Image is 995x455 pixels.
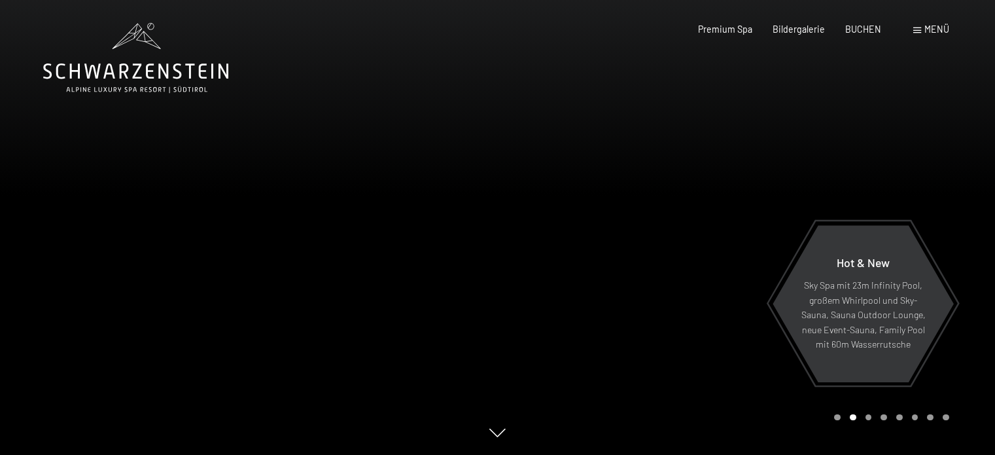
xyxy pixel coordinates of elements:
[837,255,890,270] span: Hot & New
[801,278,926,352] p: Sky Spa mit 23m Infinity Pool, großem Whirlpool und Sky-Sauna, Sauna Outdoor Lounge, neue Event-S...
[845,24,881,35] a: BUCHEN
[865,414,872,421] div: Carousel Page 3
[927,414,934,421] div: Carousel Page 7
[698,24,752,35] a: Premium Spa
[881,414,887,421] div: Carousel Page 4
[896,414,903,421] div: Carousel Page 5
[772,225,954,383] a: Hot & New Sky Spa mit 23m Infinity Pool, großem Whirlpool und Sky-Sauna, Sauna Outdoor Lounge, ne...
[829,414,949,421] div: Carousel Pagination
[943,414,949,421] div: Carousel Page 8
[924,24,949,35] span: Menü
[773,24,825,35] a: Bildergalerie
[834,414,841,421] div: Carousel Page 1
[850,414,856,421] div: Carousel Page 2 (Current Slide)
[912,414,918,421] div: Carousel Page 6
